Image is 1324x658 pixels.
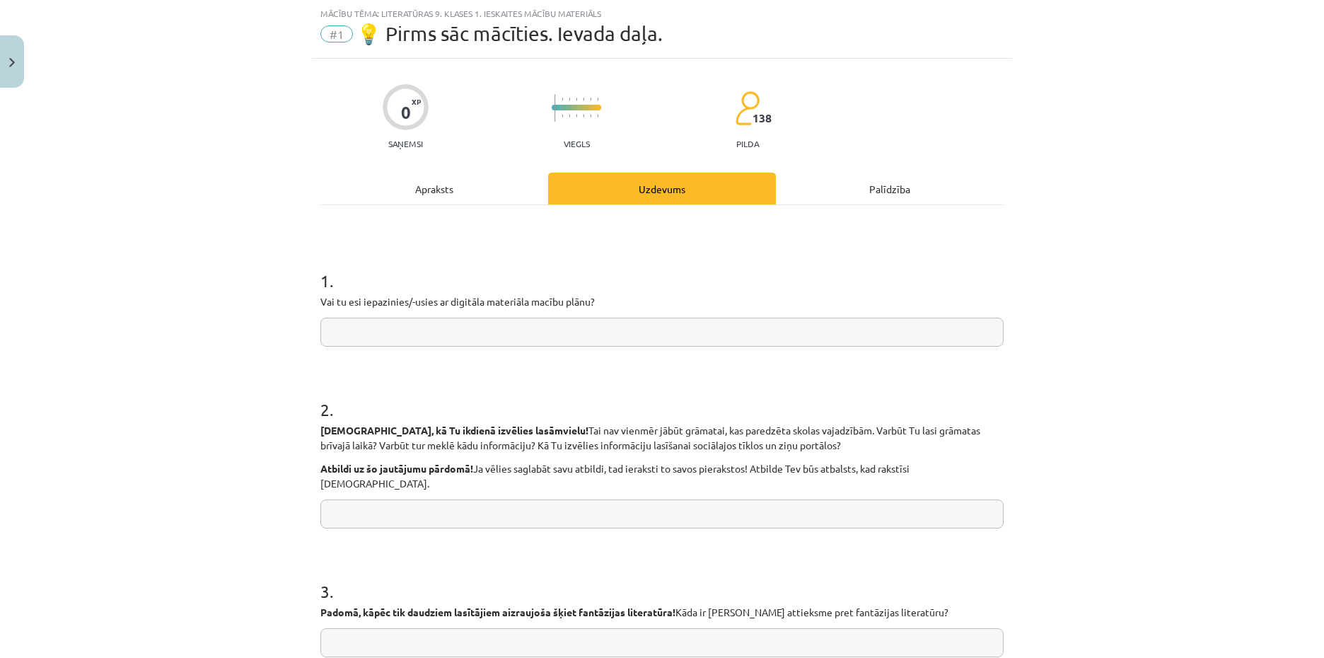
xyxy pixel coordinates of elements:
[320,423,1004,453] p: Tai nav vienmēr jābūt grāmatai, kas paredzēta skolas vajadzībām. Varbūt Tu lasi grāmatas brīvajā ...
[776,173,1004,204] div: Palīdzība
[583,114,584,117] img: icon-short-line-57e1e144782c952c97e751825c79c345078a6d821885a25fce030b3d8c18986b.svg
[569,98,570,101] img: icon-short-line-57e1e144782c952c97e751825c79c345078a6d821885a25fce030b3d8c18986b.svg
[583,98,584,101] img: icon-short-line-57e1e144782c952c97e751825c79c345078a6d821885a25fce030b3d8c18986b.svg
[562,98,563,101] img: icon-short-line-57e1e144782c952c97e751825c79c345078a6d821885a25fce030b3d8c18986b.svg
[564,139,590,149] p: Viegls
[548,173,776,204] div: Uzdevums
[356,22,663,45] span: 💡 Pirms sāc mācīties. Ievada daļa.
[554,94,556,122] img: icon-long-line-d9ea69661e0d244f92f715978eff75569469978d946b2353a9bb055b3ed8787d.svg
[576,98,577,101] img: icon-short-line-57e1e144782c952c97e751825c79c345078a6d821885a25fce030b3d8c18986b.svg
[320,25,353,42] span: #1
[401,103,411,122] div: 0
[320,246,1004,290] h1: 1 .
[597,98,598,101] img: icon-short-line-57e1e144782c952c97e751825c79c345078a6d821885a25fce030b3d8c18986b.svg
[320,424,588,437] strong: [DEMOGRAPHIC_DATA], kā Tu ikdienā izvēlies lasāmvielu!
[412,98,421,105] span: XP
[320,375,1004,419] h1: 2 .
[320,606,675,618] strong: Padomā, kāpēc tik daudziem lasītājiem aizraujoša šķiet fantāzijas literatūra!
[576,114,577,117] img: icon-short-line-57e1e144782c952c97e751825c79c345078a6d821885a25fce030b3d8c18986b.svg
[383,139,429,149] p: Saņemsi
[736,139,759,149] p: pilda
[735,91,760,126] img: students-c634bb4e5e11cddfef0936a35e636f08e4e9abd3cc4e673bd6f9a4125e45ecb1.svg
[320,294,1004,309] p: Vai tu esi iepazinies/-usies ar digitāla materiāla macību plānu?
[590,114,591,117] img: icon-short-line-57e1e144782c952c97e751825c79c345078a6d821885a25fce030b3d8c18986b.svg
[320,8,1004,18] div: Mācību tēma: Literatūras 9. klases 1. ieskaites mācību materiāls
[320,557,1004,601] h1: 3 .
[597,114,598,117] img: icon-short-line-57e1e144782c952c97e751825c79c345078a6d821885a25fce030b3d8c18986b.svg
[320,462,473,475] strong: Atbildi uz šo jautājumu pārdomā!
[569,114,570,117] img: icon-short-line-57e1e144782c952c97e751825c79c345078a6d821885a25fce030b3d8c18986b.svg
[320,173,548,204] div: Apraksts
[562,114,563,117] img: icon-short-line-57e1e144782c952c97e751825c79c345078a6d821885a25fce030b3d8c18986b.svg
[590,98,591,101] img: icon-short-line-57e1e144782c952c97e751825c79c345078a6d821885a25fce030b3d8c18986b.svg
[320,605,1004,620] p: Kāda ir [PERSON_NAME] attieksme pret fantāzijas literatūru?
[320,461,1004,491] p: Ja vēlies saglabāt savu atbildi, tad ieraksti to savos pierakstos! Atbilde Tev būs atbalsts, kad ...
[9,58,15,67] img: icon-close-lesson-0947bae3869378f0d4975bcd49f059093ad1ed9edebbc8119c70593378902aed.svg
[753,112,772,125] span: 138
